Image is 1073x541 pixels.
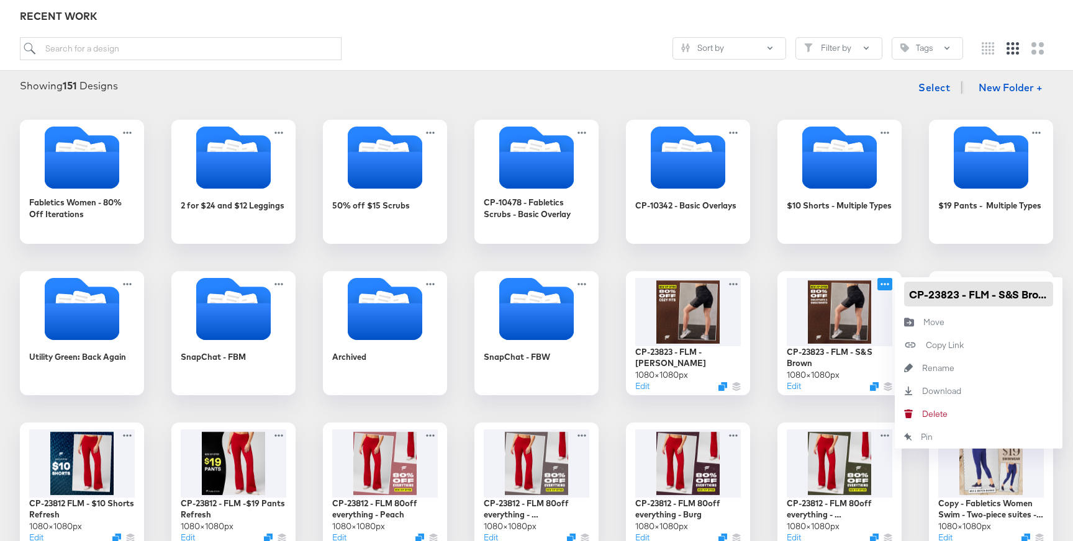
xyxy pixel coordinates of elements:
[474,271,599,395] div: SnapChat - FBW
[968,77,1053,101] button: New Folder +
[922,385,961,397] div: Download
[672,37,786,60] button: SlidersSort by
[63,79,77,92] strong: 151
[181,351,246,363] div: SnapChat - FBM
[895,364,922,372] svg: Rename
[929,127,1053,189] svg: Folder
[921,431,933,443] div: Pin
[635,369,688,381] div: 1080 × 1080 px
[484,351,550,363] div: SnapChat - FBW
[929,120,1053,244] div: $19 Pants - Multiple Types
[1031,42,1044,55] svg: Large grid
[332,521,385,532] div: 1080 × 1080 px
[181,521,233,532] div: 1080 × 1080 px
[787,346,892,369] div: CP-23823 - FLM - S&S Brown
[922,362,954,374] div: Rename
[635,521,688,532] div: 1080 × 1080 px
[787,380,801,392] button: Edit
[171,127,296,189] svg: Folder
[323,278,447,340] svg: Folder
[870,382,879,391] svg: Duplicate
[323,271,447,395] div: Archived
[929,271,1053,395] div: CP-23823 - FLM - S&S Blue1080×1080pxEditDuplicate
[895,339,926,351] svg: Copy
[474,278,599,340] svg: Folder
[787,521,840,532] div: 1080 × 1080 px
[20,79,118,93] div: Showing Designs
[332,498,438,521] div: CP-23812 - FLM 80off everything - Peach
[171,271,296,395] div: SnapChat - FBM
[29,498,135,521] div: CP-23812 FLM - $10 Shorts Refresh
[20,271,144,395] div: Utility Green: Back Again
[681,43,690,52] svg: Sliders
[895,311,1062,334] button: Move to folder
[635,200,736,212] div: CP-10342 - Basic Overlays
[795,37,882,60] button: FilterFilter by
[484,498,589,521] div: CP-23812 - FLM 80off everything - [PERSON_NAME]
[635,498,741,521] div: CP-23812 - FLM 80off everything - Burg
[895,403,1062,426] button: Delete
[895,380,1062,403] a: Download
[787,369,840,381] div: 1080 × 1080 px
[323,127,447,189] svg: Folder
[787,200,892,212] div: $10 Shorts - Multiple Types
[635,380,650,392] button: Edit
[20,127,144,189] svg: Folder
[900,43,909,52] svg: Tag
[918,79,950,96] span: Select
[718,382,727,391] svg: Duplicate
[804,43,813,52] svg: Filter
[484,197,589,220] div: CP-10478 - Fabletics Scrubs - Basic Overlay
[777,120,902,244] div: $10 Shorts - Multiple Types
[29,521,82,532] div: 1080 × 1080 px
[474,127,599,189] svg: Folder
[777,127,902,189] svg: Folder
[29,197,135,220] div: Fabletics Women - 80% Off Iterations
[982,42,994,55] svg: Small grid
[323,120,447,244] div: 50% off $15 Scrubs
[895,357,1062,380] button: Rename
[922,408,948,420] div: Delete
[171,120,296,244] div: 2 for $24 and $12 Leggings
[181,200,284,212] div: 2 for $24 and $12 Leggings
[895,387,922,395] svg: Download
[1007,42,1019,55] svg: Medium grid
[181,498,286,521] div: CP-23812 - FLM -$19 Pants Refresh
[20,120,144,244] div: Fabletics Women - 80% Off Iterations
[20,37,342,60] input: Search for a design
[332,351,366,363] div: Archived
[484,521,536,532] div: 1080 × 1080 px
[635,346,741,369] div: CP-23823 - FLM - [PERSON_NAME]
[171,278,296,340] svg: Folder
[20,278,144,340] svg: Folder
[895,409,922,418] svg: Delete
[938,498,1044,521] div: Copy - Fabletics Women Swim - Two-piece suites - V2
[332,200,410,212] div: 50% off $15 Scrubs
[29,351,126,363] div: Utility Green: Back Again
[626,120,750,244] div: CP-10342 - Basic Overlays
[626,271,750,395] div: CP-23823 - FLM - [PERSON_NAME]1080×1080pxEditDuplicate
[626,127,750,189] svg: Folder
[923,316,944,328] div: Move
[913,75,955,100] button: Select
[474,120,599,244] div: CP-10478 - Fabletics Scrubs - Basic Overlay
[895,317,923,327] svg: Move to folder
[938,521,991,532] div: 1080 × 1080 px
[926,339,964,351] div: Copy Link
[20,9,1053,24] div: RECENT WORK
[787,498,892,521] div: CP-23812 - FLM 80off everything - [PERSON_NAME]
[938,200,1041,212] div: $19 Pants - Multiple Types
[895,334,1062,357] button: Copy
[892,37,963,60] button: TagTags
[777,271,902,395] div: CP-23823 - FLM - S&S Brown1080×1080pxEditDuplicate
